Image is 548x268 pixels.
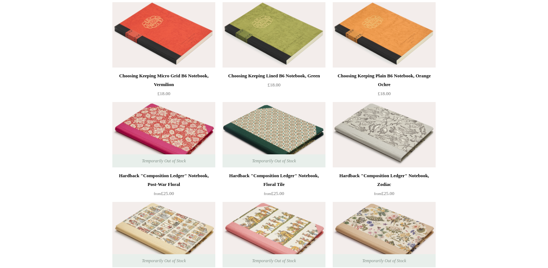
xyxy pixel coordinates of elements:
a: Choosing Keeping Plain B6 Notebook, Orange Ochre £18.00 [333,72,436,101]
span: Temporarily Out of Stock [134,254,193,267]
a: Hardback "Composition Ledger" Notebook, Zodiac from£25.00 [333,171,436,201]
div: Hardback "Composition Ledger" Notebook, Zodiac [335,171,434,189]
a: Hardback "Composition Ledger" Notebook, Tarot Hardback "Composition Ledger" Notebook, Tarot Tempo... [112,202,215,267]
div: Choosing Keeping Micro Grid B6 Notebook, Vermilion [114,72,213,89]
span: from [154,192,161,196]
span: Temporarily Out of Stock [355,254,413,267]
span: £18.00 [378,91,391,96]
span: from [264,192,271,196]
img: Choosing Keeping Lined B6 Notebook, Green [223,2,325,68]
a: Hardback "Composition Ledger" Notebook, Zodiac Hardback "Composition Ledger" Notebook, Zodiac [333,102,436,167]
a: Hardback "Composition Ledger" Notebook, Parade Hardback "Composition Ledger" Notebook, Parade Tem... [223,202,325,267]
div: Choosing Keeping Lined B6 Notebook, Green [224,72,324,80]
a: Choosing Keeping Lined B6 Notebook, Green £18.00 [223,72,325,101]
img: Hardback "Composition Ledger" Notebook, Tarot [112,202,215,267]
a: Hardback "Composition Ledger" Notebook, Floral Tile Hardback "Composition Ledger" Notebook, Flora... [223,102,325,167]
img: Hardback "Composition Ledger" Notebook, Post-War Floral [112,102,215,167]
img: Choosing Keeping Plain B6 Notebook, Orange Ochre [333,2,436,68]
a: Choosing Keeping Micro Grid B6 Notebook, Vermilion £18.00 [112,72,215,101]
a: Hardback "Composition Ledger" Notebook, Floral Tile from£25.00 [223,171,325,201]
span: Temporarily Out of Stock [245,254,303,267]
a: Hardback "Composition Ledger" Notebook, Post-War Floral from£25.00 [112,171,215,201]
a: Hardback "Composition Ledger" Notebook, Post-War Floral Hardback "Composition Ledger" Notebook, P... [112,102,215,167]
img: Choosing Keeping Micro Grid B6 Notebook, Vermilion [112,2,215,68]
span: Temporarily Out of Stock [245,154,303,167]
a: Choosing Keeping Micro Grid B6 Notebook, Vermilion Choosing Keeping Micro Grid B6 Notebook, Vermi... [112,2,215,68]
a: Choosing Keeping Lined B6 Notebook, Green Choosing Keeping Lined B6 Notebook, Green [223,2,325,68]
div: Hardback "Composition Ledger" Notebook, Floral Tile [224,171,324,189]
img: Hardback "Composition Ledger" Notebook, Parade [223,202,325,267]
span: £18.00 [157,91,170,96]
a: Hardback "Composition Ledger" Notebook, English Garden Hardback "Composition Ledger" Notebook, En... [333,202,436,267]
div: Choosing Keeping Plain B6 Notebook, Orange Ochre [335,72,434,89]
img: Hardback "Composition Ledger" Notebook, Zodiac [333,102,436,167]
span: £18.00 [267,82,281,88]
span: £25.00 [264,191,284,196]
img: Hardback "Composition Ledger" Notebook, Floral Tile [223,102,325,167]
div: Hardback "Composition Ledger" Notebook, Post-War Floral [114,171,213,189]
span: £25.00 [374,191,394,196]
span: Temporarily Out of Stock [134,154,193,167]
img: Hardback "Composition Ledger" Notebook, English Garden [333,202,436,267]
span: from [374,192,381,196]
span: £25.00 [154,191,174,196]
a: Choosing Keeping Plain B6 Notebook, Orange Ochre Choosing Keeping Plain B6 Notebook, Orange Ochre [333,2,436,68]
